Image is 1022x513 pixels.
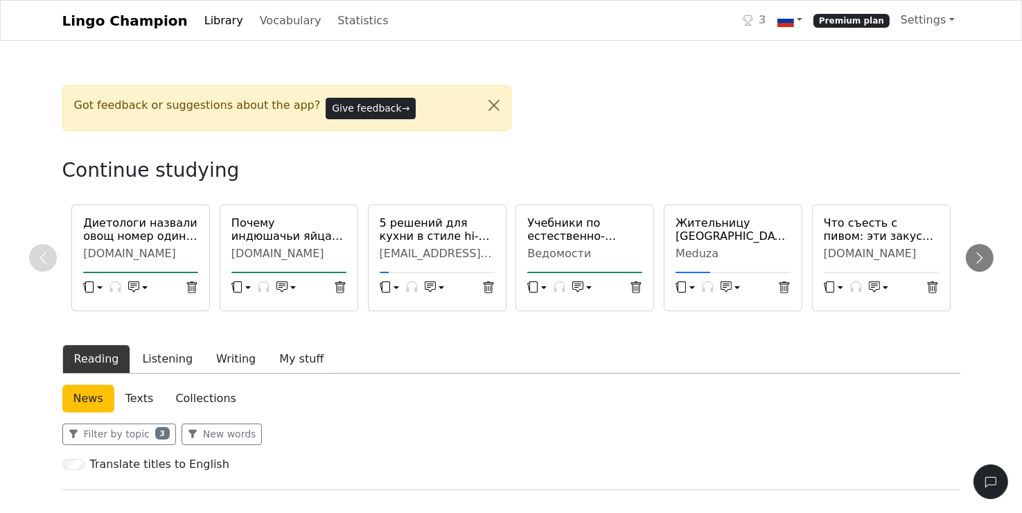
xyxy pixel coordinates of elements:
a: 5 решений для кухни в стиле hi-tech: удобно и красиво [380,216,495,243]
div: [DOMAIN_NAME] [83,247,198,261]
a: Settings [895,6,960,34]
img: ru.svg [777,12,794,29]
div: [DOMAIN_NAME] [824,247,939,261]
div: Ведомости [527,247,642,261]
a: Диетологи назвали овощ номер один для долголетия [83,216,198,243]
span: Got feedback or suggestions about the app? [74,97,321,114]
div: Meduza [676,247,791,261]
h3: Continue studying [62,159,547,182]
a: Premium plan [808,6,895,35]
div: [DOMAIN_NAME] [231,247,346,261]
button: Close alert [477,86,511,125]
a: Statistics [332,7,394,35]
div: [EMAIL_ADDRESS][DOMAIN_NAME] [380,247,495,261]
a: News [62,385,114,412]
a: Vocabulary [254,7,327,35]
button: Reading [62,345,131,374]
button: Listening [130,345,204,374]
a: Library [199,7,249,35]
a: 3 [737,6,772,35]
a: Жительницу [GEOGRAPHIC_DATA], накормившую родственников блюдом с бледной поганкой, приговорили к ... [676,216,791,243]
button: Writing [204,345,267,374]
a: Почему индюшачьи яйца не продаются в супермаркетах и что с ними происходит на фермах / Флора и фа... [231,216,346,243]
span: 3 [759,12,766,28]
button: Give feedback→ [326,98,416,119]
a: Texts [114,385,165,412]
button: Filter by topic3 [62,424,176,445]
a: Что съесть с пивом: эти закуски делают напиток в разы вкуснее [824,216,939,243]
a: Collections [164,385,247,412]
a: Lingo Champion [62,7,188,35]
a: Учебники по естественно-научным предметам от МФТИ внедрят в школы в 2026 году [527,216,642,243]
button: My stuff [267,345,335,374]
h6: Translate titles to English [90,458,229,471]
span: Premium plan [813,14,890,28]
button: New words [182,424,263,445]
span: 3 [155,427,170,440]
